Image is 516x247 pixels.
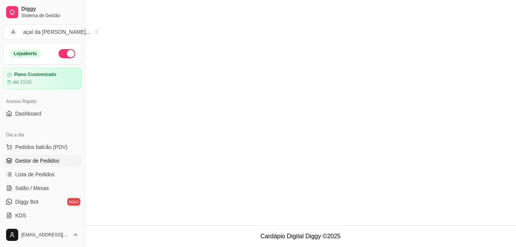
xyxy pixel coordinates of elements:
[3,68,82,89] a: Plano Customizadoaté 11/10
[13,79,32,85] article: até 11/10
[21,232,70,238] span: [EMAIL_ADDRESS][DOMAIN_NAME]
[3,155,82,167] a: Gestor de Pedidos
[15,110,41,117] span: Dashboard
[3,24,82,40] button: Select a team
[85,225,516,247] footer: Cardápio Digital Diggy © 2025
[21,6,79,13] span: Diggy
[3,196,82,208] a: Diggy Botnovo
[14,72,56,78] article: Plano Customizado
[15,212,26,219] span: KDS
[9,28,17,36] span: A
[3,95,82,108] div: Acesso Rápido
[3,141,82,153] button: Pedidos balcão (PDV)
[3,209,82,222] a: KDS
[9,49,41,58] div: Loja aberta
[21,13,79,19] span: Sistema de Gestão
[3,129,82,141] div: Dia a dia
[3,182,82,194] a: Salão / Mesas
[15,157,59,165] span: Gestor de Pedidos
[3,108,82,120] a: Dashboard
[59,49,75,58] button: Alterar Status
[3,3,82,21] a: DiggySistema de Gestão
[15,143,68,151] span: Pedidos balcão (PDV)
[15,171,55,178] span: Lista de Pedidos
[23,28,90,36] div: açaí da [PERSON_NAME] ...
[15,184,49,192] span: Salão / Mesas
[15,198,38,206] span: Diggy Bot
[3,226,82,244] button: [EMAIL_ADDRESS][DOMAIN_NAME]
[3,168,82,180] a: Lista de Pedidos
